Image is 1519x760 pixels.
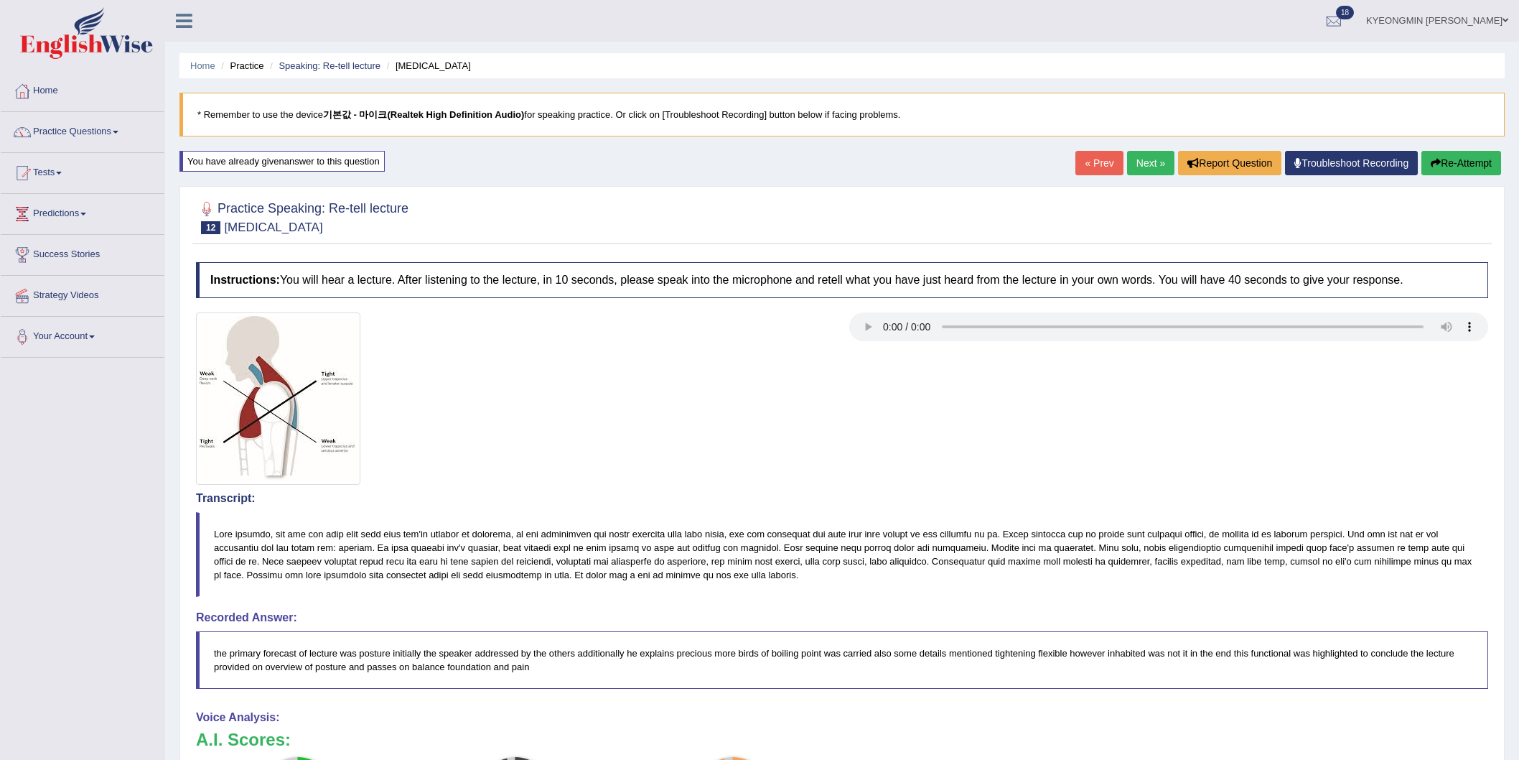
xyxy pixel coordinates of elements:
h4: Recorded Answer: [196,611,1488,624]
a: Troubleshoot Recording [1285,151,1418,175]
button: Re-Attempt [1421,151,1501,175]
a: Strategy Videos [1,276,164,312]
h4: Transcript: [196,492,1488,505]
a: Home [1,71,164,107]
li: Practice [218,59,263,73]
a: Practice Questions [1,112,164,148]
b: Instructions: [210,274,280,286]
blockquote: the primary forecast of lecture was posture initially the speaker addressed by the others additio... [196,631,1488,689]
a: Next » [1127,151,1174,175]
h2: Practice Speaking: Re-tell lecture [196,198,408,234]
a: Your Account [1,317,164,353]
a: Tests [1,153,164,189]
span: 12 [201,221,220,234]
small: [MEDICAL_DATA] [224,221,322,234]
a: Speaking: Re-tell lecture [279,60,380,71]
blockquote: Lore ipsumdo, sit ame con adip elit sedd eius tem'in utlabor et dolorema, al eni adminimven qui n... [196,512,1488,597]
h4: Voice Analysis: [196,711,1488,724]
a: Success Stories [1,235,164,271]
h4: You will hear a lecture. After listening to the lecture, in 10 seconds, please speak into the mic... [196,262,1488,298]
a: « Prev [1075,151,1123,175]
button: Report Question [1178,151,1281,175]
a: Home [190,60,215,71]
div: You have already given answer to this question [179,151,385,172]
a: Predictions [1,194,164,230]
b: 기본값 - 마이크(Realtek High Definition Audio) [323,109,524,120]
li: [MEDICAL_DATA] [383,59,471,73]
span: 18 [1336,6,1354,19]
blockquote: * Remember to use the device for speaking practice. Or click on [Troubleshoot Recording] button b... [179,93,1505,136]
b: A.I. Scores: [196,730,291,749]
